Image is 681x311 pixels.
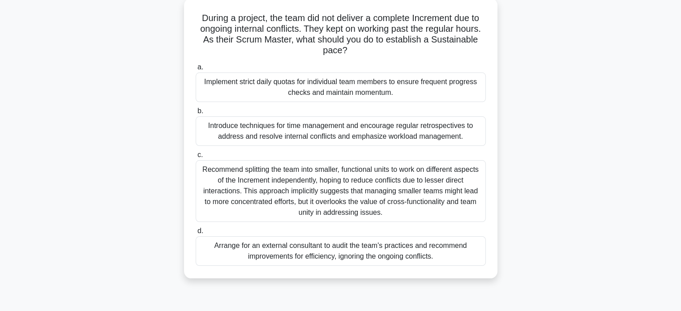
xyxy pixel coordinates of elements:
[197,151,203,158] span: c.
[197,227,203,234] span: d.
[196,160,486,222] div: Recommend splitting the team into smaller, functional units to work on different aspects of the I...
[196,116,486,146] div: Introduce techniques for time management and encourage regular retrospectives to address and reso...
[196,236,486,266] div: Arrange for an external consultant to audit the team's practices and recommend improvements for e...
[197,107,203,115] span: b.
[195,13,487,56] h5: During a project, the team did not deliver a complete Increment due to ongoing internal conflicts...
[197,63,203,71] span: a.
[196,72,486,102] div: Implement strict daily quotas for individual team members to ensure frequent progress checks and ...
